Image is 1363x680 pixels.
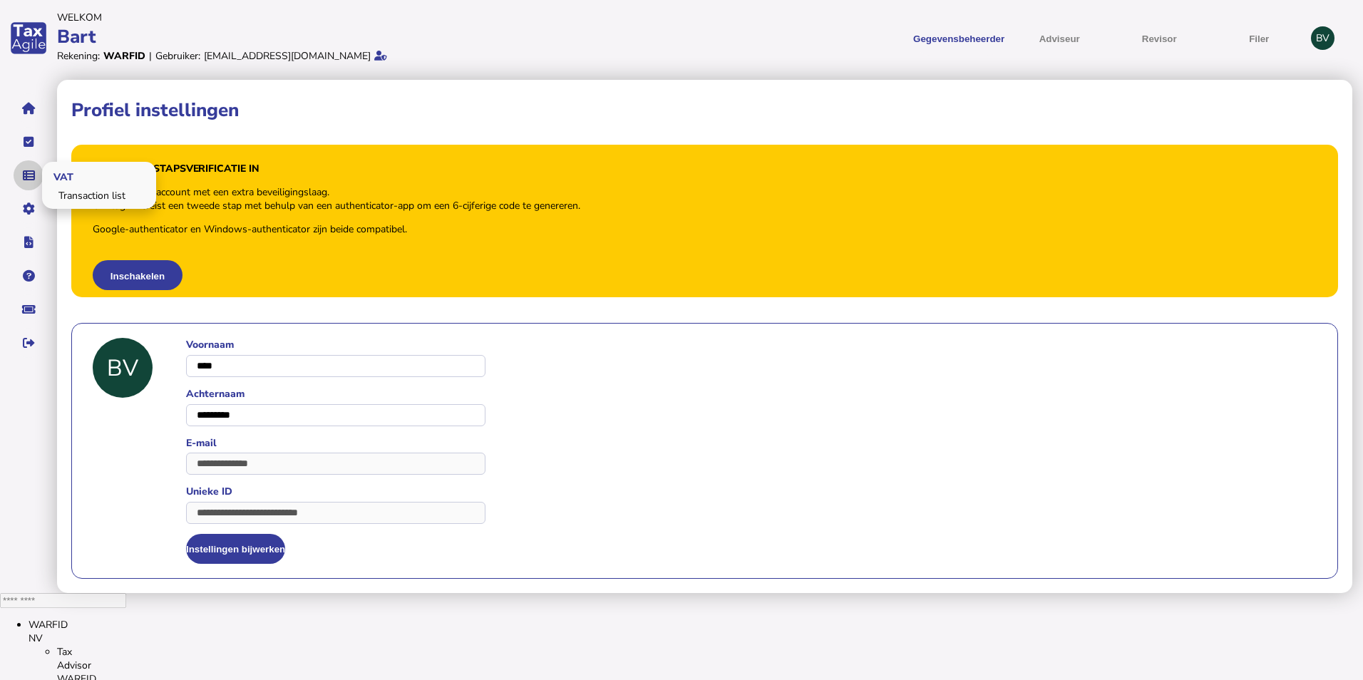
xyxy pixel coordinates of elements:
div: [EMAIL_ADDRESS][DOMAIN_NAME] [204,49,371,63]
button: Developer hub links [14,227,43,257]
button: Toont een dropdown met opties voor btw-adviseurs [1014,21,1104,56]
div: Gebruiker: [155,49,200,63]
button: Manage settings [14,194,43,224]
button: Instellingen bijwerken [186,534,285,564]
i: Data manager [23,175,35,176]
p: Google-authenticator en Windows-authenticator zijn beide compatibel. [93,222,407,236]
label: Unieke ID [186,485,485,498]
div: Bescherm uw account met een extra beveiligingslaag. [93,185,329,199]
button: Tasks [14,127,43,157]
label: Voornaam [186,338,485,351]
h1: Profiel instellingen [71,98,239,123]
div: Warfid [103,49,145,63]
a: Transaction list [44,185,154,207]
label: Achternaam [186,387,485,401]
div: Bart [57,24,677,49]
div: | [149,49,152,63]
button: Inschakelen [93,260,182,290]
div: Welkom [57,11,677,24]
button: Revisor [1114,21,1204,56]
span: VAT [42,159,81,192]
div: Profile settings [1311,26,1334,50]
button: Toont een vervolgkeuzelijst met opties voor gegevensbeheer [913,21,1004,56]
button: Filer [1214,21,1304,56]
div: BV [93,338,153,398]
button: Data manager [14,160,43,190]
button: Help pages [14,261,43,291]
label: E-mail [186,436,485,450]
button: Home [14,93,43,123]
button: Sign out [14,328,43,358]
i: Email verified [374,51,387,61]
div: Rekening: [57,49,100,63]
button: Raise a support ticket [14,294,43,324]
div: Uw login vereist een tweede stap met behulp van een authenticator-app om een 6-cijferige code te ... [93,199,580,212]
h3: Schakel 2-stapsverificatie in [93,162,259,175]
menu: Navigeer door producten [684,21,1305,56]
